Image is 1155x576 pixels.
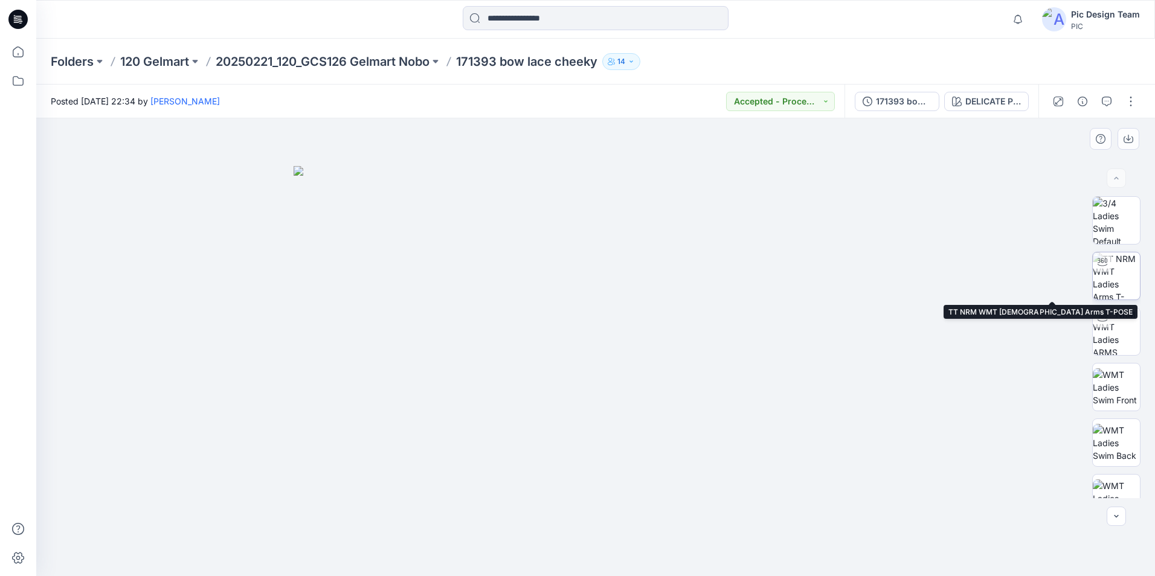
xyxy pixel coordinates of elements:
[1093,368,1140,406] img: WMT Ladies Swim Front
[602,53,640,70] button: 14
[1071,22,1140,31] div: PIC
[456,53,597,70] p: 171393 bow lace cheeky
[1073,92,1092,111] button: Details
[1042,7,1066,31] img: avatar
[51,95,220,107] span: Posted [DATE] 22:34 by
[1093,424,1140,462] img: WMT Ladies Swim Back
[216,53,430,70] a: 20250221_120_GCS126 Gelmart Nobo
[944,92,1029,111] button: DELICATE PINK
[120,53,189,70] a: 120 Gelmart
[150,96,220,106] a: [PERSON_NAME]
[51,53,94,70] a: Folders
[1093,479,1140,517] img: WMT Ladies Swim Left
[1093,252,1140,299] img: TT NRM WMT Ladies Arms T-POSE
[876,95,931,108] div: 171393 bow lace cheeky
[855,92,939,111] button: 171393 bow lace cheeky
[1071,7,1140,22] div: Pic Design Team
[1093,308,1140,355] img: TT NRM WMT Ladies ARMS DOWN
[965,95,1021,108] div: DELICATE PINK
[294,166,898,576] img: eyJhbGciOiJIUzI1NiIsImtpZCI6IjAiLCJzbHQiOiJzZXMiLCJ0eXAiOiJKV1QifQ.eyJkYXRhIjp7InR5cGUiOiJzdG9yYW...
[617,55,625,68] p: 14
[1093,197,1140,244] img: 3/4 Ladies Swim Default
